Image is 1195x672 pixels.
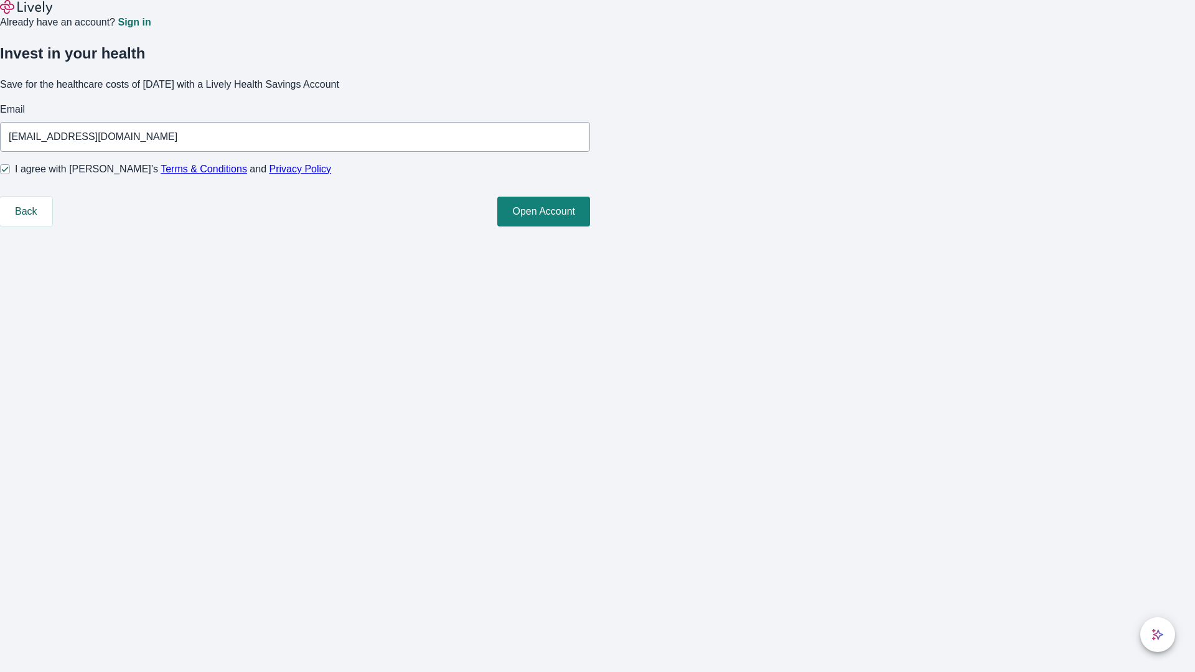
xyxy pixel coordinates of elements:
a: Terms & Conditions [161,164,247,174]
button: chat [1140,617,1175,652]
a: Sign in [118,17,151,27]
span: I agree with [PERSON_NAME]’s and [15,162,331,177]
svg: Lively AI Assistant [1151,628,1164,641]
button: Open Account [497,197,590,226]
a: Privacy Policy [269,164,332,174]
